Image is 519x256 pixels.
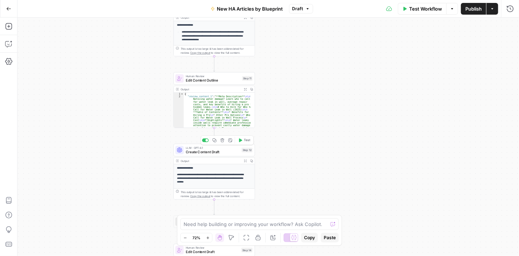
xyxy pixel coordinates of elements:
[181,159,241,163] div: Output
[186,146,239,150] span: LLM · GPT-4.1
[461,3,486,15] button: Publish
[244,138,250,143] span: Test
[217,5,283,12] span: New HA Articles by Blueprint
[398,3,446,15] button: Test Workflow
[181,87,241,91] div: Output
[409,5,442,12] span: Test Workflow
[214,56,215,72] g: Edge from step_7 to step_11
[289,4,313,14] button: Draft
[181,15,241,20] div: Output
[174,93,184,95] div: 1
[173,215,255,228] div: Power AgentAdd Internal Links Avoid Highlights - ForkStep 13
[181,93,184,95] span: Toggle code folding, rows 1 through 3
[186,74,240,78] span: Human Review
[186,149,239,154] span: Create Content Draft
[214,199,215,215] g: Edge from step_12 to step_13
[304,234,315,241] span: Copy
[242,148,253,153] div: Step 12
[186,249,239,255] span: Edit Content Draft
[465,5,482,12] span: Publish
[173,72,255,128] div: Human ReviewEdit Content OutlineStep 11Output{ "review_content_1":"**Meta Description**\n\n* Noti...
[186,78,240,83] span: Edit Content Outline
[324,234,336,241] span: Paste
[190,195,210,198] span: Copy the output
[321,233,339,242] button: Paste
[241,248,253,252] div: Step 14
[236,137,253,144] button: Test
[242,76,253,81] div: Step 11
[186,246,239,250] span: Human Review
[301,233,318,242] button: Copy
[192,235,200,241] span: 72%
[181,46,253,55] div: This output is too large & has been abbreviated for review. to view the full content.
[206,3,288,15] button: New HA Articles by Blueprint
[190,51,210,54] span: Copy the output
[181,190,253,198] div: This output is too large & has been abbreviated for review. to view the full content.
[292,5,303,12] span: Draft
